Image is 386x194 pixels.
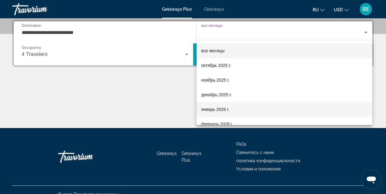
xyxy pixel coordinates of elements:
span: все месяцы [201,48,225,53]
span: февраль 2026 г. [201,120,233,128]
iframe: Кнопка запуска окна обмена сообщениями [362,170,381,189]
span: ноябрь 2025 г. [201,76,230,84]
span: октябрь 2025 г. [201,62,231,69]
span: январь 2026 г. [201,106,230,113]
span: декабрь 2025 г. [201,91,232,98]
